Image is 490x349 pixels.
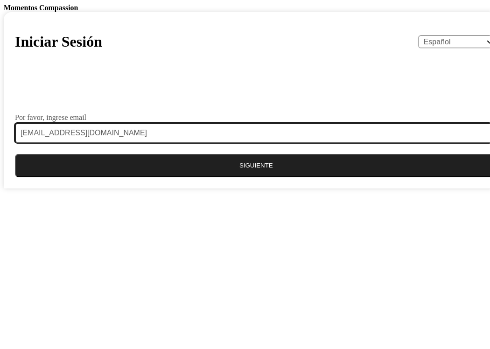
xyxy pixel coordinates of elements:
h1: Iniciar Sesión [15,33,102,50]
b: Momentos Compassion [4,4,78,12]
label: Por favor, ingrese email [15,114,86,121]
